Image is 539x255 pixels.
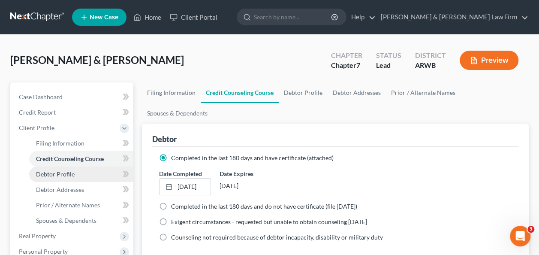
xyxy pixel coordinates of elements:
a: Prior / Alternate Names [29,197,133,213]
a: Client Portal [166,9,221,25]
span: 3 [527,226,534,233]
span: Completed in the last 180 days and do not have certificate (file [DATE]) [171,203,357,210]
label: Date Completed [159,169,202,178]
span: Filing Information [36,140,84,147]
button: Preview [460,51,518,70]
div: Chapter [331,51,362,61]
span: Personal Property [19,248,68,255]
input: Search by name... [254,9,332,25]
span: [PERSON_NAME] & [PERSON_NAME] [10,54,184,66]
span: Prior / Alternate Names [36,201,100,209]
a: Prior / Alternate Names [386,82,460,103]
a: [DATE] [160,179,210,195]
div: [DATE] [220,178,271,194]
a: Home [129,9,166,25]
span: Spouses & Dependents [36,217,96,224]
span: Credit Report [19,109,56,116]
span: Real Property [19,232,56,240]
a: Debtor Addresses [328,82,386,103]
a: Help [347,9,376,25]
a: Filing Information [142,82,201,103]
iframe: Intercom live chat [510,226,530,246]
div: District [415,51,446,61]
a: Credit Counseling Course [201,82,279,103]
div: Lead [376,61,401,70]
span: Completed in the last 180 days and have certificate (attached) [171,154,334,161]
span: Debtor Profile [36,170,75,178]
a: Credit Report [12,105,133,120]
a: Spouses & Dependents [142,103,213,124]
span: 7 [356,61,360,69]
a: [PERSON_NAME] & [PERSON_NAME] Law Firm [376,9,528,25]
span: Case Dashboard [19,93,63,100]
span: Counseling not required because of debtor incapacity, disability or military duty [171,234,383,241]
span: Client Profile [19,124,54,131]
span: Exigent circumstances - requested but unable to obtain counseling [DATE] [171,218,367,225]
div: Chapter [331,61,362,70]
a: Case Dashboard [12,89,133,105]
div: Debtor [152,134,177,144]
span: Debtor Addresses [36,186,84,193]
a: Filing Information [29,136,133,151]
label: Date Expires [220,169,271,178]
a: Debtor Profile [29,167,133,182]
div: Status [376,51,401,61]
a: Debtor Addresses [29,182,133,197]
span: Credit Counseling Course [36,155,104,162]
a: Spouses & Dependents [29,213,133,228]
a: Credit Counseling Course [29,151,133,167]
a: Debtor Profile [279,82,328,103]
span: New Case [90,14,118,21]
div: ARWB [415,61,446,70]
